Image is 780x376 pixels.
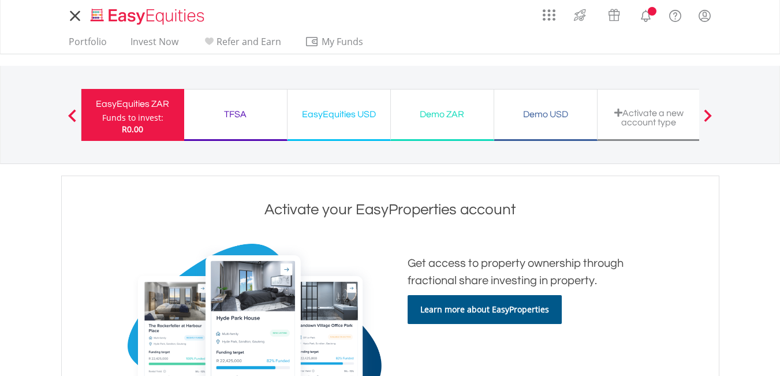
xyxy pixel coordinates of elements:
[191,106,280,122] div: TFSA
[217,35,281,48] span: Refer and Earn
[597,3,631,24] a: Vouchers
[294,106,383,122] div: EasyEquities USD
[604,6,624,24] img: vouchers-v2.svg
[570,6,589,24] img: thrive-v2.svg
[604,108,693,127] div: Activate a new account type
[64,36,111,54] a: Portfolio
[398,106,487,122] div: Demo ZAR
[88,7,209,26] img: EasyEquities_Logo.png
[543,9,555,21] img: grid-menu-icon.svg
[86,3,209,26] a: Home page
[690,3,719,28] a: My Profile
[408,255,644,289] h2: Get access to property ownership through fractional share investing in property.
[408,295,562,324] a: Learn more about EasyProperties
[501,106,590,122] div: Demo USD
[126,36,183,54] a: Invest Now
[122,124,143,135] span: R0.00
[535,3,563,21] a: AppsGrid
[197,36,286,54] a: Refer and Earn
[660,3,690,26] a: FAQ's and Support
[65,199,716,220] h1: Activate your EasyProperties account
[631,3,660,26] a: Notifications
[102,112,163,124] div: Funds to invest:
[305,34,380,49] span: My Funds
[88,96,177,112] div: EasyEquities ZAR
